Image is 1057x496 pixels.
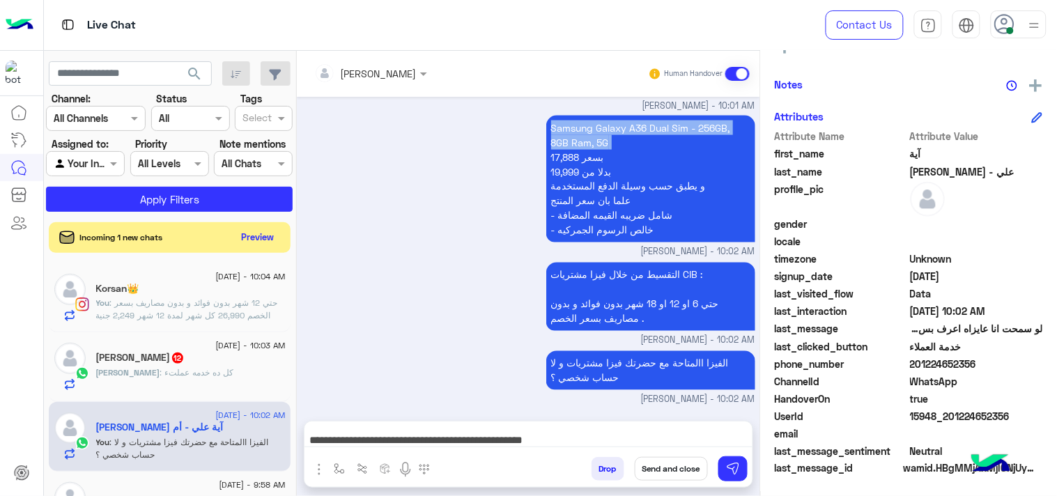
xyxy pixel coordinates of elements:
span: ChannelId [775,374,908,389]
span: email [775,426,908,441]
img: tab [920,17,936,33]
span: [PERSON_NAME] [96,367,160,378]
span: [PERSON_NAME] - 10:02 AM [641,246,755,259]
button: Drop [592,457,624,481]
span: last_message [775,321,908,336]
span: last_message_sentiment [775,444,908,458]
button: Preview [236,227,280,247]
span: first_name [775,146,908,161]
p: 16/9/2025, 10:02 AM [546,263,755,331]
label: Status [156,91,187,106]
img: notes [1007,80,1018,91]
span: last_interaction [775,304,908,318]
img: create order [380,463,391,474]
img: tab [59,16,77,33]
img: WhatsApp [75,436,89,450]
div: Select [240,110,272,128]
label: Channel: [52,91,91,106]
span: 201224652356 [911,357,1044,371]
span: [DATE] - 10:04 AM [215,270,285,283]
span: last_visited_flow [775,286,908,301]
span: search [186,65,203,82]
span: آية [911,146,1044,161]
span: phone_number [775,357,908,371]
span: خدمة العملاء [911,339,1044,354]
span: حتي 12 شهر بدون فوائد و بدون مصاريف بسعر الخصم 26,990 كل شهر لمدة 12 شهر 2,249 جنية [96,297,278,320]
span: gender [775,217,908,231]
img: send attachment [311,461,327,478]
span: wamid.HBgMMjAxMjI0NjUyMzU2FQIAEhggQUM5MUQ5QTFFQzRFOTJGQTA4NTQ4OEMzRjkwMkVFMjIA [904,461,1043,476]
button: Send and close [635,457,708,481]
span: 12 [172,352,183,364]
img: Trigger scenario [357,463,368,474]
img: 1403182699927242 [6,61,31,86]
span: Unknown [911,251,1044,266]
span: [DATE] - 9:58 AM [219,479,285,491]
span: [PERSON_NAME] - 10:01 AM [642,100,755,113]
span: timezone [775,251,908,266]
label: Assigned to: [52,137,109,151]
span: profile_pic [775,182,908,214]
span: You [96,437,110,447]
span: Data [911,286,1044,301]
img: defaultAdmin.png [54,412,86,444]
span: 2 [911,374,1044,389]
h6: Notes [775,78,803,91]
a: tab [914,10,942,40]
span: [DATE] - 10:02 AM [215,409,285,421]
button: search [178,61,212,91]
label: Note mentions [219,137,286,151]
img: profile [1026,17,1043,34]
img: Instagram [75,297,89,311]
span: UserId [775,409,908,424]
p: Live Chat [87,16,136,35]
span: null [911,217,1044,231]
span: [PERSON_NAME] - 10:02 AM [641,394,755,407]
img: select flow [334,463,345,474]
span: null [911,426,1044,441]
span: الفيزا االمتاحة مع حضرتك فيزا مشتريات و لا حساب شخصي ؟ [96,437,269,460]
button: Apply Filters [46,187,293,212]
span: null [911,234,1044,249]
span: كل ده خدمه عملتء [160,367,234,378]
span: last_message_id [775,461,901,476]
span: 0 [911,444,1044,458]
img: make a call [419,464,430,475]
span: locale [775,234,908,249]
label: Tags [240,91,262,106]
label: Priority [135,137,167,151]
span: Incoming 1 new chats [80,231,163,244]
span: 15948_201224652356 [911,409,1044,424]
img: send message [726,462,740,476]
span: 2025-09-16T03:39:35Z [911,269,1044,284]
button: Trigger scenario [351,457,374,480]
img: hulul-logo.png [966,440,1015,489]
img: defaultAdmin.png [911,182,946,217]
span: Attribute Value [911,129,1044,144]
button: create order [374,457,397,480]
span: لو سمحت انا عايزاه اعرف بس هو انا هقسط ازاي بفيزا المشتريات يعني هدفع كل شهر ف الفرع ولو شهر مادف... [911,321,1044,336]
span: علي - أم موشو [911,164,1044,179]
img: send voice note [397,461,414,478]
h5: Ahmed [96,352,185,364]
img: add [1030,79,1042,92]
img: tab [959,17,975,33]
span: You [96,297,110,308]
span: 2025-09-16T07:02:48.5910992Z [911,304,1044,318]
img: Logo [6,10,33,40]
small: Human Handover [664,68,723,79]
span: last_clicked_button [775,339,908,354]
span: Attribute Name [775,129,908,144]
p: 16/9/2025, 10:02 AM [546,116,755,242]
a: Contact Us [826,10,904,40]
span: true [911,392,1044,406]
span: [DATE] - 10:03 AM [215,339,285,352]
p: 16/9/2025, 10:02 AM [546,351,755,390]
h5: آية علي - أم موشو [96,421,224,433]
h6: Attributes [775,110,824,123]
span: [PERSON_NAME] - 10:02 AM [641,334,755,348]
span: signup_date [775,269,908,284]
h5: Korsan👑 [96,283,139,295]
span: last_name [775,164,908,179]
span: HandoverOn [775,392,908,406]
